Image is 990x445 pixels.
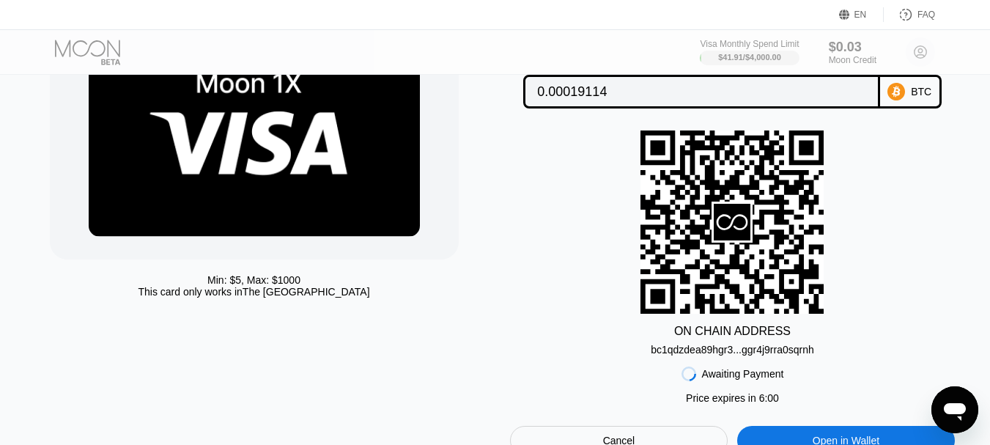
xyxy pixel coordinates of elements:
[651,344,814,356] div: bc1qdzdea89hgr3...ggr4j9rra0sqrnh
[911,86,931,98] div: BTC
[718,53,781,62] div: $41.91 / $4,000.00
[700,39,799,65] div: Visa Monthly Spend Limit$41.91/$4,000.00
[917,10,935,20] div: FAQ
[839,7,884,22] div: EN
[651,338,814,356] div: bc1qdzdea89hgr3...ggr4j9rra0sqrnh
[674,325,791,338] div: ON CHAIN ADDRESS
[686,392,779,404] div: Price expires in
[884,7,935,22] div: FAQ
[700,39,799,49] div: Visa Monthly Spend Limit
[702,368,784,380] div: Awaiting Payment
[138,286,369,298] div: This card only works in The [GEOGRAPHIC_DATA]
[931,386,978,433] iframe: Button to launch messaging window
[510,57,956,109] div: You PayBTC
[759,392,779,404] span: 6 : 00
[207,274,300,286] div: Min: $ 5 , Max: $ 1000
[854,10,867,20] div: EN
